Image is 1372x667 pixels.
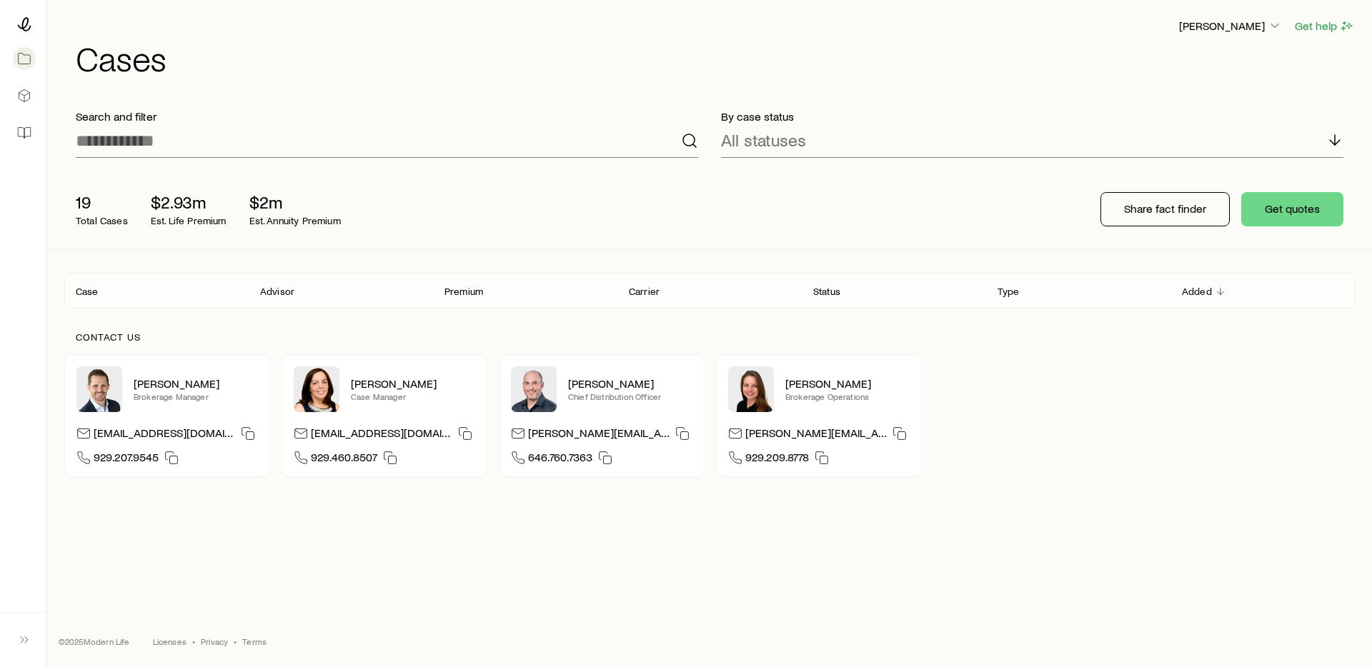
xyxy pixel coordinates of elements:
p: $2m [249,192,341,212]
p: [PERSON_NAME][EMAIL_ADDRESS][DOMAIN_NAME] [528,426,670,445]
img: Dan Pierson [511,366,557,412]
p: [EMAIL_ADDRESS][DOMAIN_NAME] [94,426,235,445]
p: [PERSON_NAME] [1179,19,1282,33]
p: Brokerage Manager [134,391,258,402]
p: Total Cases [76,215,128,226]
button: Get help [1294,18,1355,34]
p: $2.93m [151,192,227,212]
p: Est. Life Premium [151,215,227,226]
p: Share fact finder [1124,201,1206,216]
div: Client cases [64,273,1355,309]
p: Case Manager [351,391,475,402]
span: 929.209.8778 [745,450,809,469]
p: © 2025 Modern Life [59,636,130,647]
p: Chief Distribution Officer [568,391,692,402]
a: Terms [242,636,267,647]
button: Get quotes [1241,192,1343,226]
span: 646.760.7363 [528,450,592,469]
span: • [234,636,237,647]
p: Est. Annuity Premium [249,215,341,226]
p: Added [1182,286,1212,297]
p: [PERSON_NAME] [134,376,258,391]
p: Case [76,286,99,297]
img: Heather McKee [294,366,339,412]
p: Advisor [260,286,294,297]
p: [PERSON_NAME][EMAIL_ADDRESS][DOMAIN_NAME] [745,426,887,445]
button: [PERSON_NAME] [1178,18,1283,35]
p: Brokerage Operations [785,391,910,402]
span: 929.460.8507 [311,450,377,469]
button: Share fact finder [1100,192,1230,226]
p: Search and filter [76,109,698,124]
p: 19 [76,192,128,212]
p: Status [813,286,840,297]
p: [PERSON_NAME] [785,376,910,391]
span: 929.207.9545 [94,450,159,469]
img: Ellen Wall [728,366,774,412]
p: Carrier [629,286,660,297]
p: [EMAIL_ADDRESS][DOMAIN_NAME] [311,426,452,445]
p: All statuses [721,130,806,150]
p: Contact us [76,331,1343,343]
p: Type [998,286,1020,297]
p: [PERSON_NAME] [568,376,692,391]
a: Licenses [153,636,187,647]
h1: Cases [76,41,1355,75]
img: Nick Weiler [76,366,122,412]
span: • [192,636,195,647]
p: Premium [444,286,483,297]
p: [PERSON_NAME] [351,376,475,391]
p: By case status [721,109,1343,124]
a: Privacy [201,636,228,647]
